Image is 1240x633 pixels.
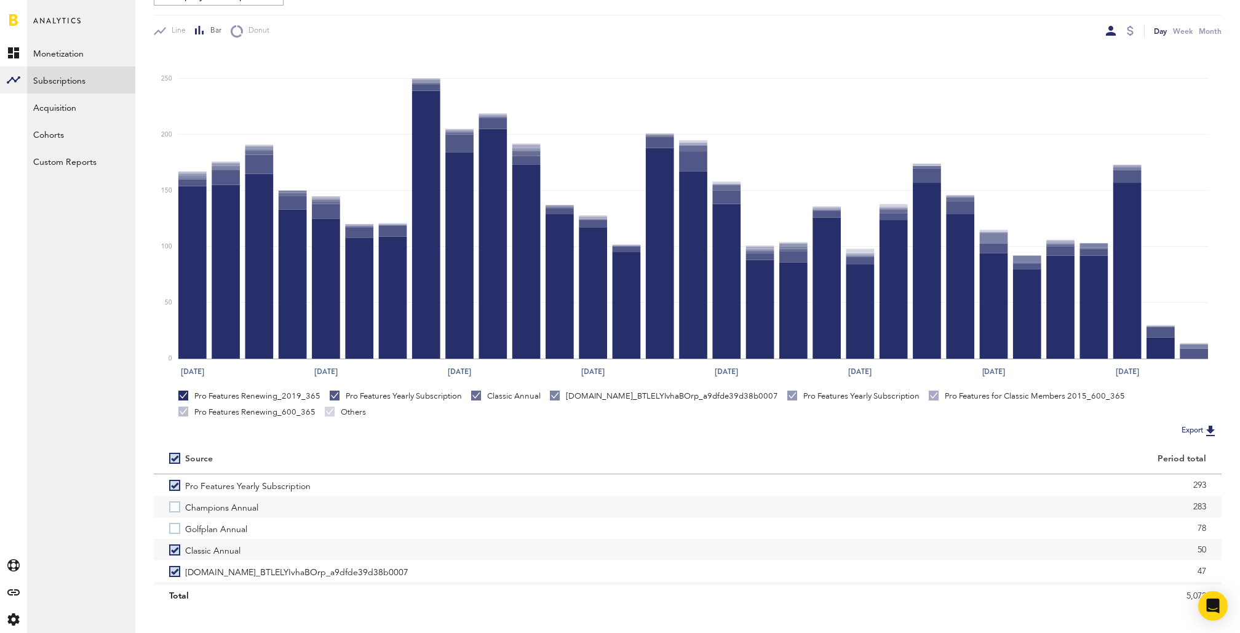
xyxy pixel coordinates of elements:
span: [DOMAIN_NAME]_BTLELYIvhaBOrp_a9dfde39d38b0007 [185,560,408,582]
text: [DATE] [314,366,338,377]
div: Open Intercom Messenger [1198,591,1228,621]
div: Pro Features for Classic Members 2015_600_365 [929,391,1125,402]
span: Bar [205,26,221,36]
span: Line [166,26,186,36]
text: [DATE] [181,366,204,377]
div: 293 [703,476,1206,495]
span: Champions Annual [185,496,258,517]
div: Source [185,454,213,464]
text: [DATE] [448,366,471,377]
a: Cohorts [27,121,135,148]
span: Classic Annual [185,539,240,560]
text: 50 [165,300,172,306]
div: 29 [703,584,1206,602]
span: Pro Features Yearly Subscription [185,582,311,603]
span: Pro Features Yearly Subscription [185,474,311,496]
span: Donut [243,26,269,36]
div: Week [1173,25,1193,38]
div: Others [325,407,366,418]
text: 0 [169,356,172,362]
a: Subscriptions [27,66,135,94]
text: 250 [161,76,172,82]
span: Golfplan Annual [185,517,247,539]
span: Analytics [33,14,82,39]
text: [DATE] [1116,366,1140,377]
text: [DATE] [715,366,739,377]
div: 5,072 [703,587,1206,605]
text: [DATE] [982,366,1006,377]
span: Support [26,9,70,20]
a: Custom Reports [27,148,135,175]
div: Day [1154,25,1167,38]
button: Export [1178,423,1222,439]
text: 100 [161,244,172,250]
div: Pro Features Renewing_600_365 [178,407,316,418]
div: Month [1199,25,1222,38]
text: 200 [161,132,172,138]
div: Pro Features Yearly Subscription [330,391,462,402]
text: [DATE] [849,366,872,377]
div: Classic Annual [471,391,541,402]
div: 283 [703,498,1206,516]
a: Acquisition [27,94,135,121]
img: Export [1203,423,1218,438]
div: Pro Features Renewing_2019_365 [178,391,320,402]
div: Total [169,587,672,605]
text: [DATE] [582,366,605,377]
div: Period total [703,454,1206,464]
div: 50 [703,541,1206,559]
div: 78 [703,519,1206,538]
div: Pro Features Yearly Subscription [787,391,920,402]
div: 47 [703,562,1206,581]
div: [DOMAIN_NAME]_BTLELYIvhaBOrp_a9dfde39d38b0007 [550,391,778,402]
text: 150 [161,188,172,194]
a: Monetization [27,39,135,66]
